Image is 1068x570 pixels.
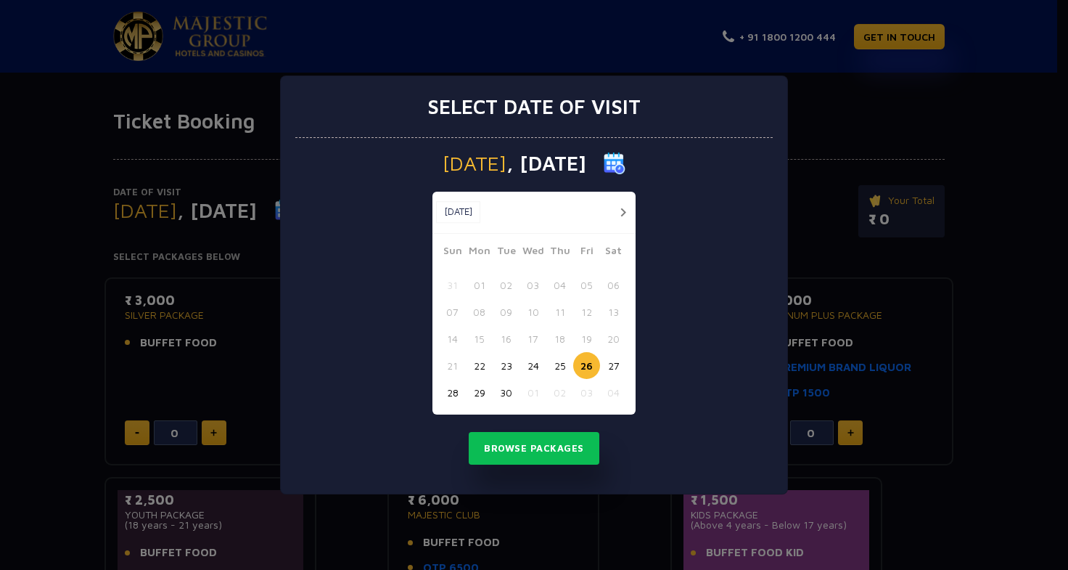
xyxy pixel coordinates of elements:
[546,325,573,352] button: 18
[439,379,466,406] button: 28
[439,325,466,352] button: 14
[493,325,519,352] button: 16
[466,243,493,263] span: Mon
[466,298,493,325] button: 08
[600,298,627,325] button: 13
[493,243,519,263] span: Tue
[466,272,493,298] button: 01
[573,272,600,298] button: 05
[506,153,586,174] span: , [DATE]
[573,379,600,406] button: 03
[439,272,466,298] button: 31
[466,379,493,406] button: 29
[546,243,573,263] span: Thu
[439,352,466,379] button: 21
[546,352,573,379] button: 25
[600,272,627,298] button: 06
[546,379,573,406] button: 02
[443,153,506,174] span: [DATE]
[427,94,641,119] h3: Select date of visit
[519,379,546,406] button: 01
[600,243,627,263] span: Sat
[600,352,627,379] button: 27
[573,298,600,325] button: 12
[493,352,519,379] button: 23
[600,379,627,406] button: 04
[436,201,480,223] button: [DATE]
[573,352,600,379] button: 26
[604,152,625,174] img: calender icon
[546,272,573,298] button: 04
[519,325,546,352] button: 17
[519,352,546,379] button: 24
[466,352,493,379] button: 22
[600,325,627,352] button: 20
[469,432,599,465] button: Browse Packages
[573,243,600,263] span: Fri
[439,243,466,263] span: Sun
[519,298,546,325] button: 10
[519,272,546,298] button: 03
[573,325,600,352] button: 19
[519,243,546,263] span: Wed
[493,272,519,298] button: 02
[466,325,493,352] button: 15
[439,298,466,325] button: 07
[493,379,519,406] button: 30
[493,298,519,325] button: 09
[546,298,573,325] button: 11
